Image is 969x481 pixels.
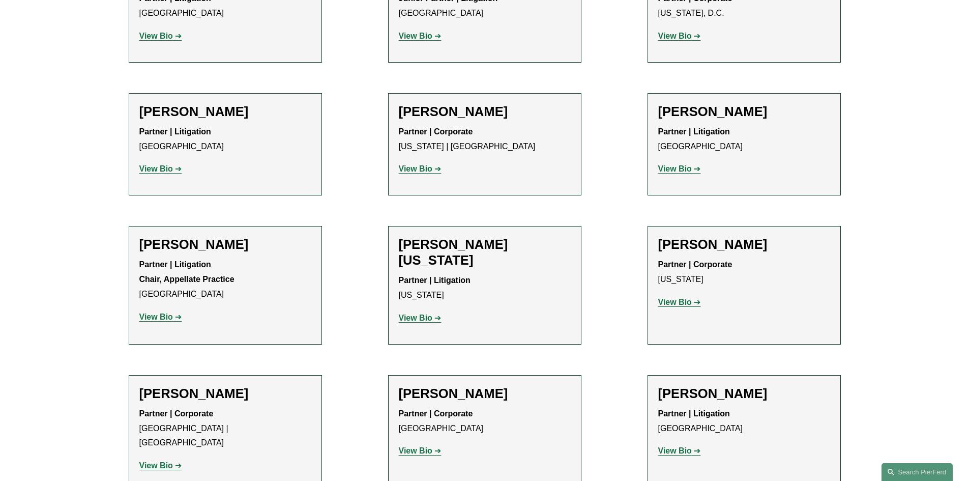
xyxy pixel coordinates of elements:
[139,258,311,301] p: [GEOGRAPHIC_DATA]
[139,461,182,470] a: View Bio
[399,125,571,154] p: [US_STATE] | [GEOGRAPHIC_DATA]
[399,164,442,173] a: View Bio
[658,258,830,287] p: [US_STATE]
[139,32,182,40] a: View Bio
[139,164,173,173] strong: View Bio
[399,446,432,455] strong: View Bio
[399,32,432,40] strong: View Bio
[658,386,830,402] h2: [PERSON_NAME]
[658,127,730,136] strong: Partner | Litigation
[399,273,571,303] p: [US_STATE]
[139,313,182,321] a: View Bio
[658,407,830,436] p: [GEOGRAPHIC_DATA]
[139,164,182,173] a: View Bio
[399,32,442,40] a: View Bio
[139,407,311,450] p: [GEOGRAPHIC_DATA] | [GEOGRAPHIC_DATA]
[399,407,571,436] p: [GEOGRAPHIC_DATA]
[139,104,311,120] h2: [PERSON_NAME]
[658,298,692,306] strong: View Bio
[139,127,211,136] strong: Partner | Litigation
[399,104,571,120] h2: [PERSON_NAME]
[139,386,311,402] h2: [PERSON_NAME]
[658,32,692,40] strong: View Bio
[139,313,173,321] strong: View Bio
[399,164,432,173] strong: View Bio
[399,127,473,136] strong: Partner | Corporate
[399,276,471,285] strong: Partner | Litigation
[658,104,830,120] h2: [PERSON_NAME]
[658,446,701,455] a: View Bio
[139,461,173,470] strong: View Bio
[399,237,571,268] h2: [PERSON_NAME][US_STATE]
[882,463,953,481] a: Search this site
[658,237,830,252] h2: [PERSON_NAME]
[139,409,214,418] strong: Partner | Corporate
[658,409,730,418] strong: Partner | Litigation
[139,125,311,154] p: [GEOGRAPHIC_DATA]
[139,237,311,252] h2: [PERSON_NAME]
[139,32,173,40] strong: View Bio
[399,314,432,322] strong: View Bio
[139,260,234,284] strong: Partner | Litigation Chair, Appellate Practice
[399,314,442,322] a: View Bio
[658,260,732,269] strong: Partner | Corporate
[658,164,701,173] a: View Bio
[399,409,473,418] strong: Partner | Corporate
[658,298,701,306] a: View Bio
[658,125,830,154] p: [GEOGRAPHIC_DATA]
[399,386,571,402] h2: [PERSON_NAME]
[399,446,442,455] a: View Bio
[658,446,692,455] strong: View Bio
[658,32,701,40] a: View Bio
[658,164,692,173] strong: View Bio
